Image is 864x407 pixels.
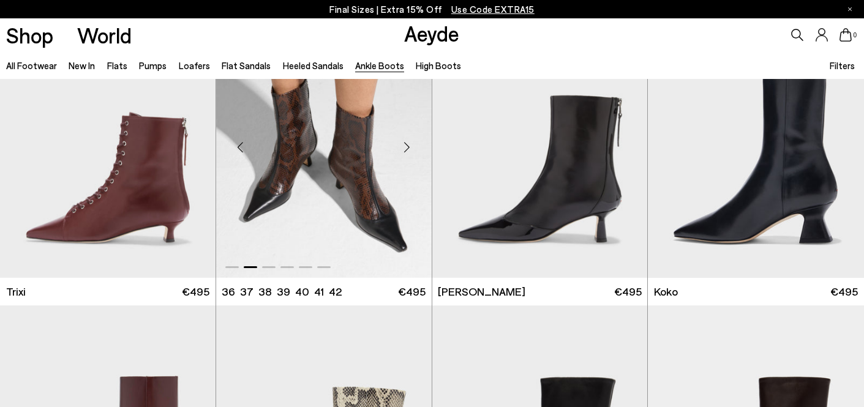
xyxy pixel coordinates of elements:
a: Heeled Sandals [283,60,344,71]
a: New In [69,60,95,71]
li: 40 [295,284,309,299]
a: 0 [840,28,852,42]
span: Filters [830,60,855,71]
a: Loafers [179,60,210,71]
p: Final Sizes | Extra 15% Off [329,2,535,17]
span: Navigate to /collections/ss25-final-sizes [451,4,535,15]
a: All Footwear [6,60,57,71]
span: €495 [830,284,858,299]
li: 42 [329,284,342,299]
li: 36 [222,284,235,299]
span: Koko [654,284,678,299]
a: Pumps [139,60,167,71]
a: High Boots [416,60,461,71]
div: Next slide [389,129,426,166]
a: Koko €495 [648,278,864,305]
a: Flat Sandals [222,60,271,71]
span: 0 [852,32,858,39]
a: Ankle Boots [355,60,404,71]
span: €495 [182,284,209,299]
div: 1 / 6 [432,7,648,278]
div: Previous slide [222,129,259,166]
img: Koko Regal Heel Boots [648,7,864,278]
a: Next slide Previous slide [216,7,432,278]
a: [PERSON_NAME] €495 [432,278,648,305]
li: 38 [258,284,272,299]
a: Flats [107,60,127,71]
img: Sila Dual-Toned Boots [432,7,648,278]
a: Shop [6,24,53,46]
img: Sila Dual-Toned Boots [216,7,432,278]
span: €495 [398,284,426,299]
li: 37 [240,284,254,299]
ul: variant [222,284,338,299]
li: 39 [277,284,290,299]
span: Trixi [6,284,26,299]
a: 36 37 38 39 40 41 42 €495 [216,278,432,305]
a: Next slide Previous slide [432,7,648,278]
span: [PERSON_NAME] [438,284,525,299]
li: 41 [314,284,324,299]
a: World [77,24,132,46]
a: Aeyde [404,20,459,46]
div: 2 / 6 [216,7,432,278]
span: €495 [614,284,642,299]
